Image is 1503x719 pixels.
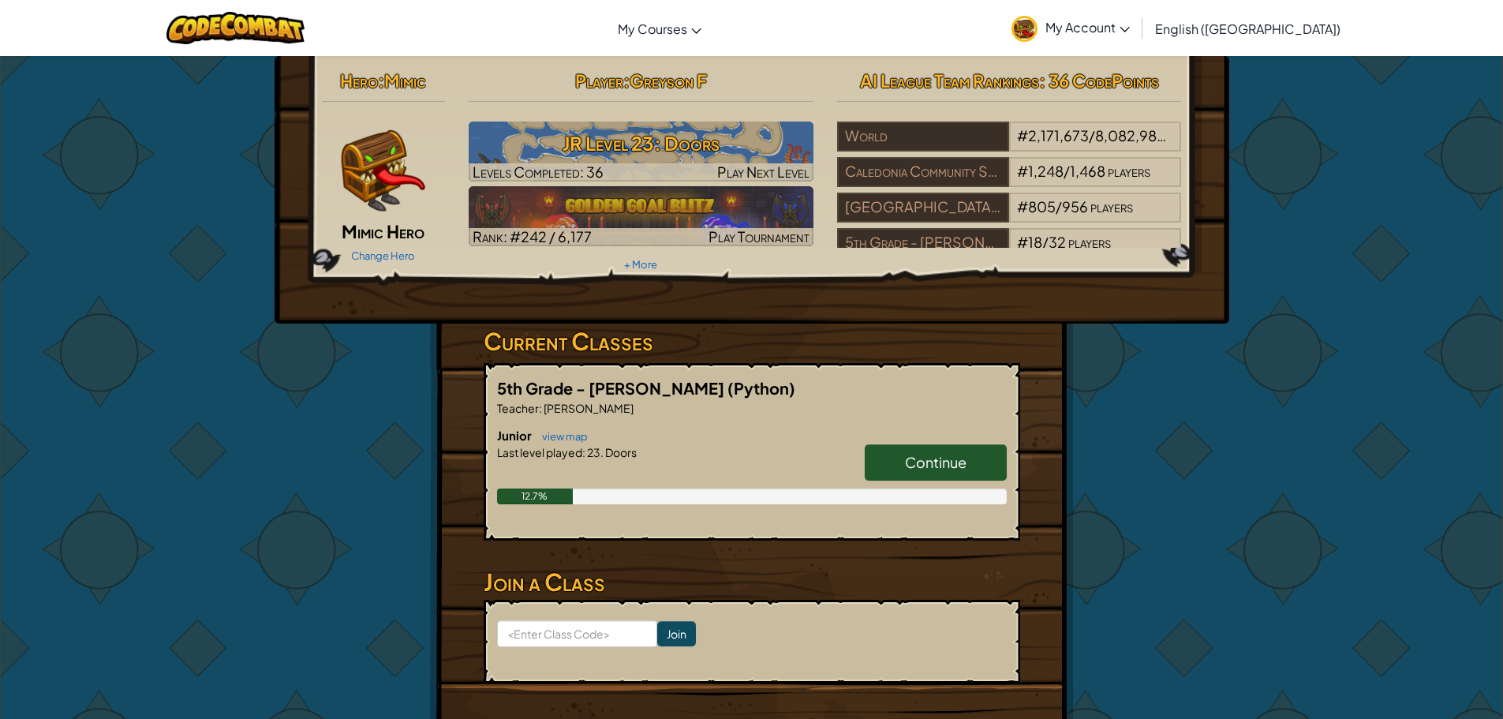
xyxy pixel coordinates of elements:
span: Rank: #242 / 6,177 [473,227,592,245]
div: 12.7% [497,489,574,504]
a: view map [534,430,588,443]
span: Teacher [497,401,539,415]
div: [GEOGRAPHIC_DATA][PERSON_NAME] [837,193,1009,223]
span: Levels Completed: 36 [473,163,604,181]
span: / [1089,126,1095,144]
span: 32 [1049,233,1066,251]
img: Golden Goal [469,186,813,246]
span: Hero [340,69,378,92]
a: Caledonia Community Schools#1,248/1,468players [837,172,1182,190]
span: Doors [604,445,637,459]
span: Mimic Hero [342,220,424,242]
span: Continue [905,453,966,471]
img: Codecombat-Pets-Mimic-01.png [333,122,428,216]
a: + More [624,258,657,271]
span: players [1169,126,1212,144]
input: <Enter Class Code> [497,620,657,647]
span: 18 [1028,233,1042,251]
a: [GEOGRAPHIC_DATA][PERSON_NAME]#805/956players [837,208,1182,226]
span: players [1090,197,1133,215]
h3: Current Classes [484,324,1020,359]
span: # [1017,162,1028,180]
span: Last level played [497,445,582,459]
span: # [1017,126,1028,144]
img: avatar [1011,16,1038,42]
a: My Courses [610,7,709,50]
span: 1,468 [1070,162,1105,180]
a: Rank: #242 / 6,177Play Tournament [469,186,813,246]
a: English ([GEOGRAPHIC_DATA]) [1147,7,1348,50]
span: Mimic [384,69,426,92]
a: 5th Grade - [PERSON_NAME]#18/32players [837,243,1182,261]
div: World [837,122,1009,152]
span: 8,082,980 [1095,126,1167,144]
img: JR Level 23: Doors [469,122,813,182]
span: Greyson F [630,69,707,92]
span: (Python) [727,378,795,398]
span: : [582,445,585,459]
span: : [539,401,542,415]
span: players [1068,233,1111,251]
div: 5th Grade - [PERSON_NAME] [837,228,1009,258]
span: 956 [1062,197,1088,215]
span: / [1056,197,1062,215]
span: / [1042,233,1049,251]
span: 1,248 [1028,162,1064,180]
span: # [1017,197,1028,215]
span: 5th Grade - [PERSON_NAME] [497,378,727,398]
span: # [1017,233,1028,251]
h3: Join a Class [484,564,1020,600]
span: My Courses [618,21,687,37]
span: Play Next Level [717,163,809,181]
span: Player [575,69,623,92]
span: 23. [585,445,604,459]
img: CodeCombat logo [166,12,305,44]
span: Play Tournament [709,227,809,245]
span: 2,171,673 [1028,126,1089,144]
a: Play Next Level [469,122,813,182]
a: Change Hero [351,249,415,262]
span: AI League Team Rankings [860,69,1039,92]
span: : [623,69,630,92]
span: / [1064,162,1070,180]
h3: JR Level 23: Doors [469,125,813,161]
input: Join [657,621,696,646]
span: : 36 CodePoints [1039,69,1159,92]
a: My Account [1004,3,1138,53]
span: Junior [497,428,534,443]
a: World#2,171,673/8,082,980players [837,137,1182,155]
span: English ([GEOGRAPHIC_DATA]) [1155,21,1340,37]
span: [PERSON_NAME] [542,401,634,415]
span: players [1108,162,1150,180]
span: My Account [1045,19,1130,36]
div: Caledonia Community Schools [837,157,1009,187]
span: 805 [1028,197,1056,215]
span: : [378,69,384,92]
